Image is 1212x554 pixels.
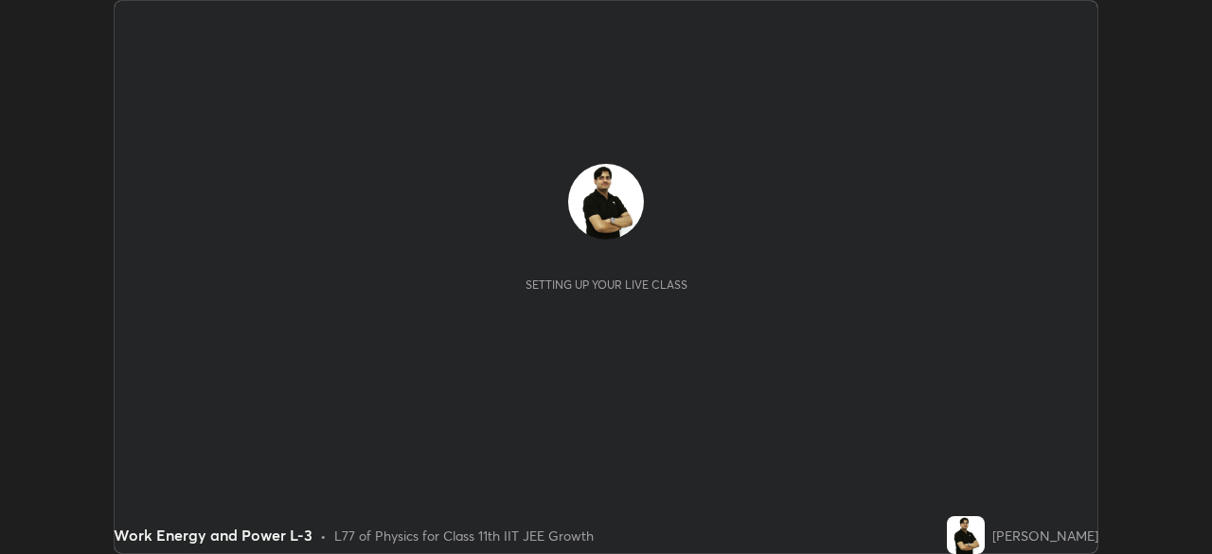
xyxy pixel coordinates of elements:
div: L77 of Physics for Class 11th IIT JEE Growth [334,526,594,545]
div: Setting up your live class [526,277,687,292]
div: [PERSON_NAME] [992,526,1098,545]
div: • [320,526,327,545]
div: Work Energy and Power L-3 [114,524,312,546]
img: 431a18b614af4412b9d80df8ac029b2b.jpg [947,516,985,554]
img: 431a18b614af4412b9d80df8ac029b2b.jpg [568,164,644,240]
